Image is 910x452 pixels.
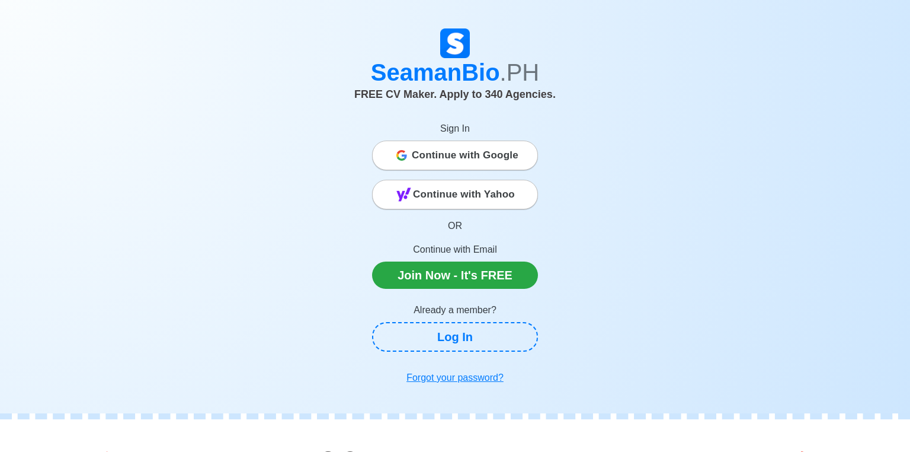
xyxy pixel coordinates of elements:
[440,28,470,58] img: Logo
[372,322,538,352] a: Log In
[372,262,538,289] a: Join Now - It's FREE
[354,88,556,100] span: FREE CV Maker. Apply to 340 Agencies.
[372,219,538,233] p: OR
[372,122,538,136] p: Sign In
[500,59,540,85] span: .PH
[372,366,538,390] a: Forgot your password?
[126,58,784,87] h1: SeamanBio
[372,303,538,317] p: Already a member?
[372,243,538,257] p: Continue with Email
[413,183,515,206] span: Continue with Yahoo
[372,180,538,209] button: Continue with Yahoo
[412,144,518,167] span: Continue with Google
[372,141,538,170] button: Continue with Google
[406,373,504,383] u: Forgot your password?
